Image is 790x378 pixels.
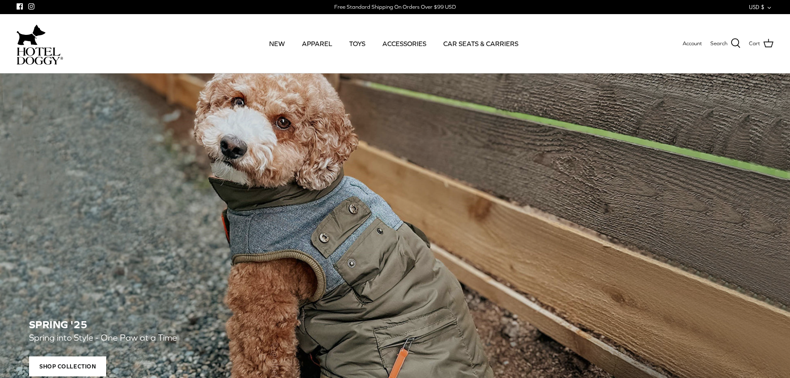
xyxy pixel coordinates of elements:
div: Primary navigation [123,29,664,58]
a: APPAREL [294,29,340,58]
img: hoteldoggycom [17,47,63,65]
span: Cart [749,39,760,48]
div: Free Standard Shipping On Orders Over $99 USD [334,3,456,11]
img: dog-icon.svg [17,22,46,47]
p: Spring into Style - One Paw at a Time [29,331,406,345]
a: Free Standard Shipping On Orders Over $99 USD [334,1,456,13]
a: ACCESSORIES [375,29,434,58]
span: Account [683,40,702,46]
a: Account [683,39,702,48]
span: Shop Collection [29,356,106,376]
h2: SPRING '25 [29,319,761,331]
a: hoteldoggycom [17,22,63,65]
a: Search [710,38,741,49]
a: NEW [262,29,292,58]
span: Search [710,39,727,48]
a: CAR SEATS & CARRIERS [436,29,526,58]
a: Instagram [28,3,34,10]
a: Facebook [17,3,23,10]
a: TOYS [342,29,373,58]
a: Cart [749,38,773,49]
